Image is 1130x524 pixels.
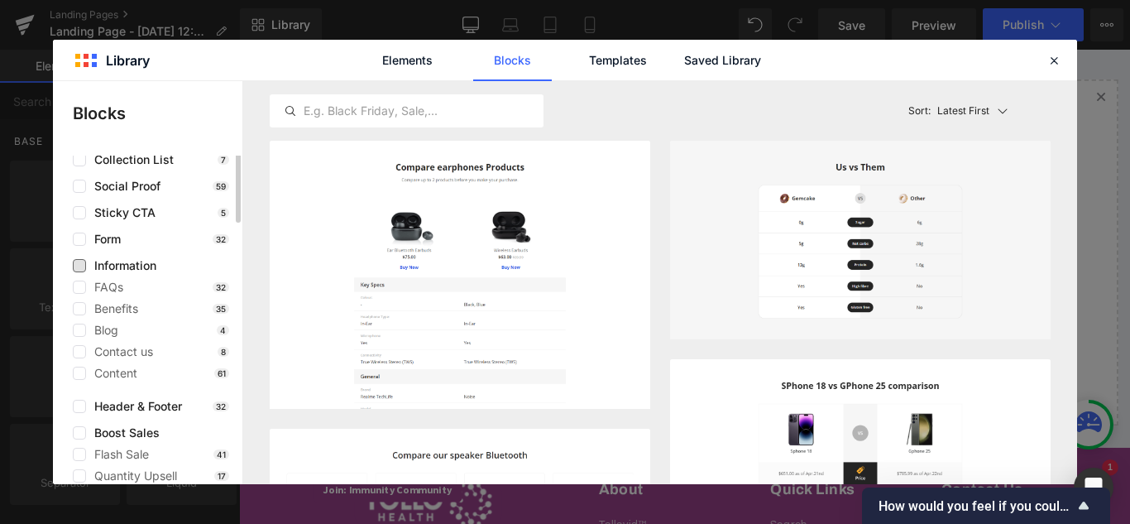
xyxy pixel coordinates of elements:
[879,498,1074,514] span: How would you feel if you could no longer use GemPages?
[217,325,229,335] p: 4
[214,368,229,378] p: 61
[213,304,229,314] p: 35
[86,281,123,294] span: FAQs
[86,153,174,166] span: Collection List
[218,208,229,218] p: 5
[507,325,656,358] a: Add Single Section
[86,345,153,358] span: Contact us
[596,483,765,504] h2: Quick Links
[908,105,931,117] span: Sort:
[213,401,229,411] p: 32
[473,40,552,81] a: Blocks
[213,282,229,292] p: 32
[73,101,242,126] p: Blocks
[368,40,447,81] a: Elements
[270,141,650,522] img: image
[670,141,1051,339] img: image
[218,155,229,165] p: 7
[94,485,239,503] span: Join: Immunity Community
[213,449,229,459] p: 41
[194,60,807,123] span: Select your layout
[86,180,160,193] span: Social Proof
[1074,468,1113,507] div: Open Intercom Messenger
[345,325,494,358] a: Explore Blocks
[86,324,118,337] span: Blog
[86,302,138,315] span: Benefits
[928,466,988,520] inbox-online-store-chat: Shopify online store chat
[86,448,149,461] span: Flash Sale
[879,496,1094,516] button: Show survey - How would you feel if you could no longer use GemPages?
[213,181,229,191] p: 59
[405,483,573,504] h2: About
[86,469,177,483] span: Quantity Upsell
[86,259,156,272] span: Information
[40,372,961,383] p: or Drag & Drop elements from left sidebar
[271,101,543,121] input: E.g. Black Friday, Sale,...
[86,367,137,380] span: Content
[213,234,229,244] p: 32
[214,471,229,481] p: 17
[937,103,989,118] p: Latest First
[83,481,251,508] button: Join: Immunity Community
[218,347,229,357] p: 8
[86,426,160,440] span: Boost Sales
[86,206,156,219] span: Sticky CTA
[683,40,762,81] a: Saved Library
[86,233,121,246] span: Form
[86,400,182,413] span: Header & Footer
[578,40,657,81] a: Templates
[788,483,957,504] h2: Contact Us
[902,81,1051,141] button: Latest FirstSort:Latest First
